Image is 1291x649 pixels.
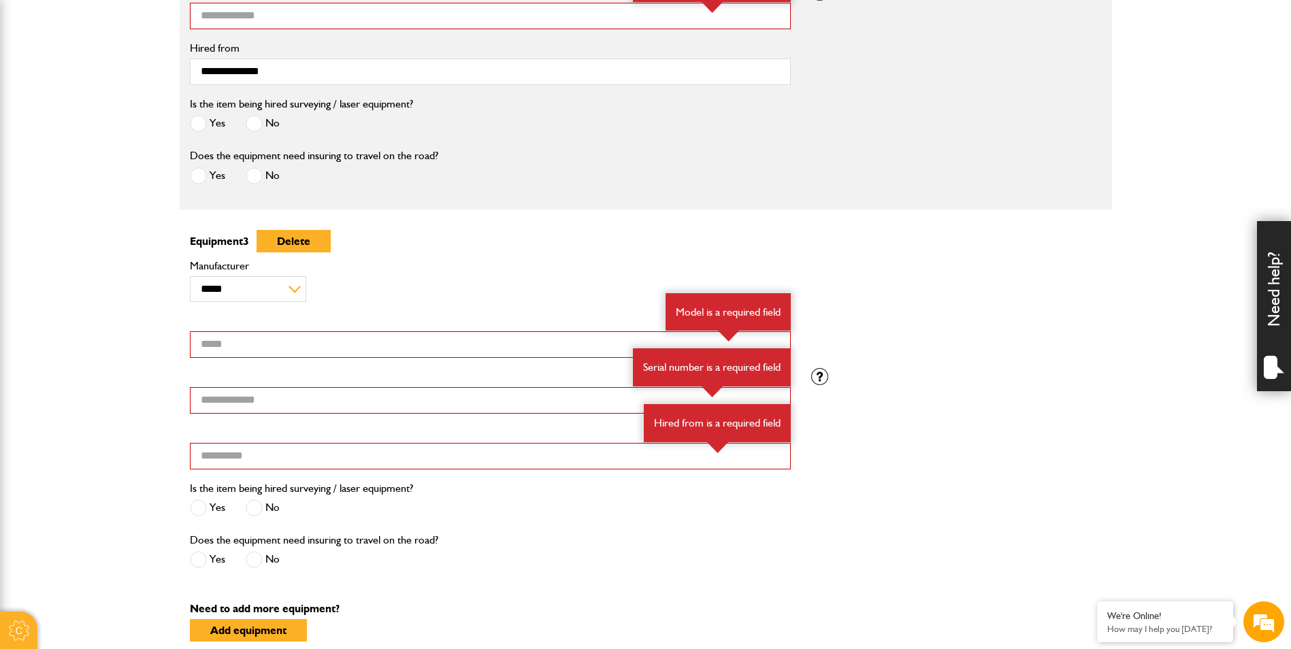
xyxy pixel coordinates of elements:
img: error-box-arrow.svg [702,2,723,13]
img: error-box-arrow.svg [702,386,723,397]
div: Chat with us now [71,76,229,94]
p: Equipment [190,230,791,252]
label: Does the equipment need insuring to travel on the road? [190,535,438,546]
div: Hired from is a required field [644,404,791,442]
div: Need help? [1257,221,1291,391]
label: Yes [190,499,225,516]
label: Does the equipment need insuring to travel on the road? [190,150,438,161]
textarea: Type your message and hit 'Enter' [18,246,248,407]
div: Minimize live chat window [223,7,256,39]
div: Model is a required field [666,293,791,331]
button: Delete [257,230,331,252]
p: Need to add more equipment? [190,603,1102,614]
label: No [246,499,280,516]
img: error-box-arrow.svg [718,331,739,342]
label: Is the item being hired surveying / laser equipment? [190,99,413,110]
div: Serial number is a required field [633,348,791,386]
input: Enter your last name [18,126,248,156]
p: How may I help you today? [1107,624,1223,634]
label: Hired from [190,43,791,54]
input: Enter your email address [18,166,248,196]
label: Yes [190,115,225,132]
span: 3 [243,235,249,248]
label: No [246,115,280,132]
label: No [246,167,280,184]
em: Start Chat [185,419,247,437]
label: Manufacturer [190,261,791,271]
label: Yes [190,551,225,568]
label: No [246,551,280,568]
label: Yes [190,167,225,184]
button: Add equipment [190,619,307,642]
img: error-box-arrow.svg [707,442,728,453]
label: Is the item being hired surveying / laser equipment? [190,483,413,494]
input: Enter your phone number [18,206,248,236]
img: d_20077148190_company_1631870298795_20077148190 [23,76,57,95]
div: We're Online! [1107,610,1223,622]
